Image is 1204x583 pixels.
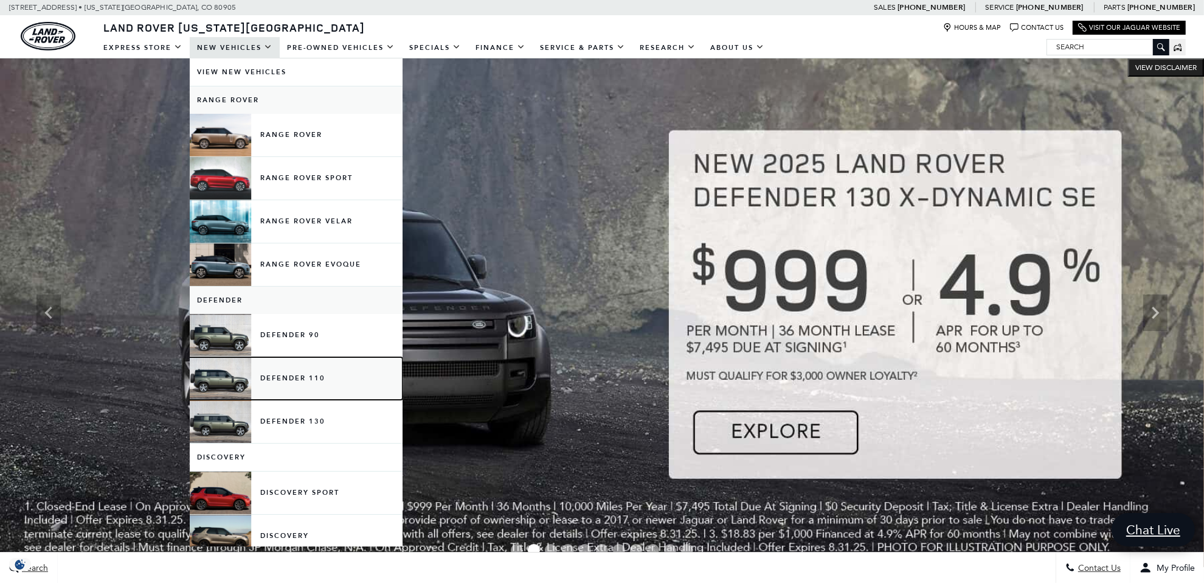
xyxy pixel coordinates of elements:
[874,3,896,12] span: Sales
[1128,58,1204,77] button: VIEW DISCLAIMER
[190,86,403,114] a: Range Rover
[6,558,34,571] section: Click to Open Cookie Consent Modal
[664,544,676,556] span: Go to slide 10
[533,37,632,58] a: Service & Parts
[1112,513,1195,546] a: Chat Live
[190,243,403,286] a: Range Rover Evoque
[190,444,403,471] a: Discovery
[647,544,659,556] span: Go to slide 9
[280,37,402,58] a: Pre-Owned Vehicles
[545,544,557,556] span: Go to slide 3
[190,200,403,243] a: Range Rover Velar
[96,20,372,35] a: Land Rover [US_STATE][GEOGRAPHIC_DATA]
[579,544,591,556] span: Go to slide 5
[1047,40,1169,54] input: Search
[190,357,403,400] a: Defender 110
[96,37,772,58] nav: Main Navigation
[1104,3,1126,12] span: Parts
[21,22,75,51] img: Land Rover
[402,37,468,58] a: Specials
[6,558,34,571] img: Opt-Out Icon
[1152,563,1195,573] span: My Profile
[681,544,693,556] span: Go to slide 11
[596,544,608,556] span: Go to slide 6
[1120,522,1186,538] span: Chat Live
[943,23,1001,32] a: Hours & Map
[1135,63,1197,72] span: VIEW DISCLAIMER
[103,20,365,35] span: Land Rover [US_STATE][GEOGRAPHIC_DATA]
[190,114,403,156] a: Range Rover
[190,58,403,86] a: View New Vehicles
[190,314,403,357] a: Defender 90
[190,37,280,58] a: New Vehicles
[630,544,642,556] span: Go to slide 8
[632,37,703,58] a: Research
[9,3,236,12] a: [STREET_ADDRESS] • [US_STATE][GEOGRAPHIC_DATA], CO 80905
[1127,2,1195,12] a: [PHONE_NUMBER]
[985,3,1014,12] span: Service
[898,2,965,12] a: [PHONE_NUMBER]
[190,157,403,200] a: Range Rover Sport
[528,544,540,556] span: Go to slide 2
[96,37,190,58] a: EXPRESS STORE
[36,295,61,331] div: Previous
[511,544,523,556] span: Go to slide 1
[190,472,403,514] a: Discovery Sport
[21,22,75,51] a: land-rover
[190,515,403,557] a: Discovery
[1130,553,1204,583] button: Open user profile menu
[1078,23,1180,32] a: Visit Our Jaguar Website
[1010,23,1064,32] a: Contact Us
[190,287,403,314] a: Defender
[468,37,533,58] a: Finance
[613,544,625,556] span: Go to slide 7
[1143,295,1168,331] div: Next
[190,400,403,443] a: Defender 130
[1016,2,1084,12] a: [PHONE_NUMBER]
[703,37,772,58] a: About Us
[1075,563,1121,573] span: Contact Us
[562,544,574,556] span: Go to slide 4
